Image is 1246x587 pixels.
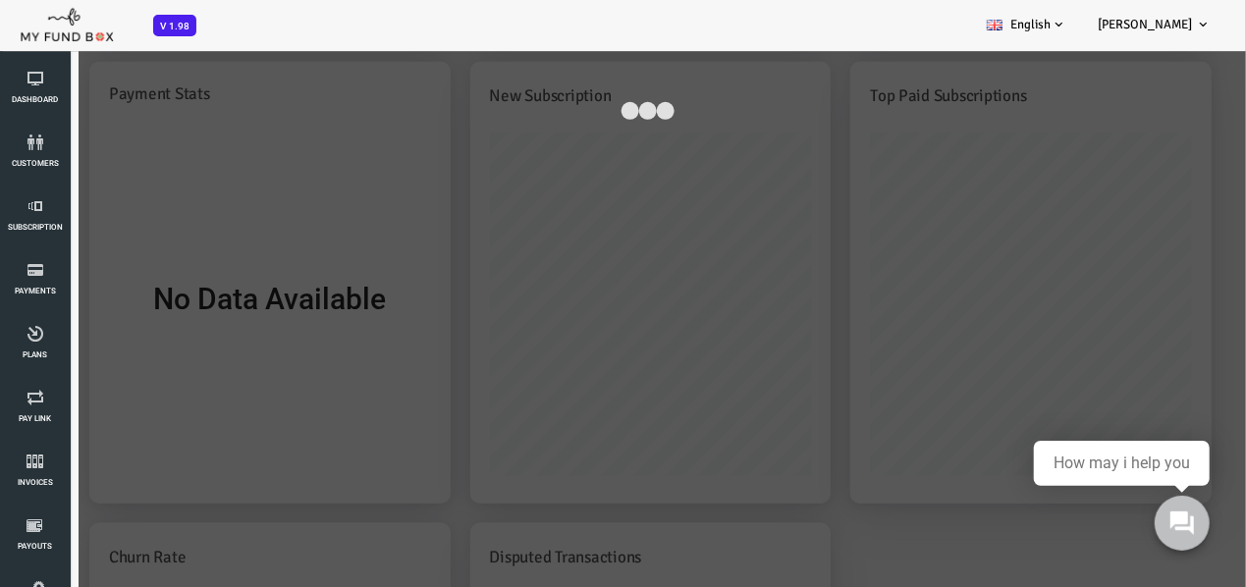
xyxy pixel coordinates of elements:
a: V 1.98 [153,18,196,32]
span: V 1.98 [153,15,196,36]
img: mfboff.png [20,3,114,42]
div: How may i help you [1054,454,1190,472]
iframe: Launcher button frame [1138,479,1226,567]
span: [PERSON_NAME] [1098,17,1192,32]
